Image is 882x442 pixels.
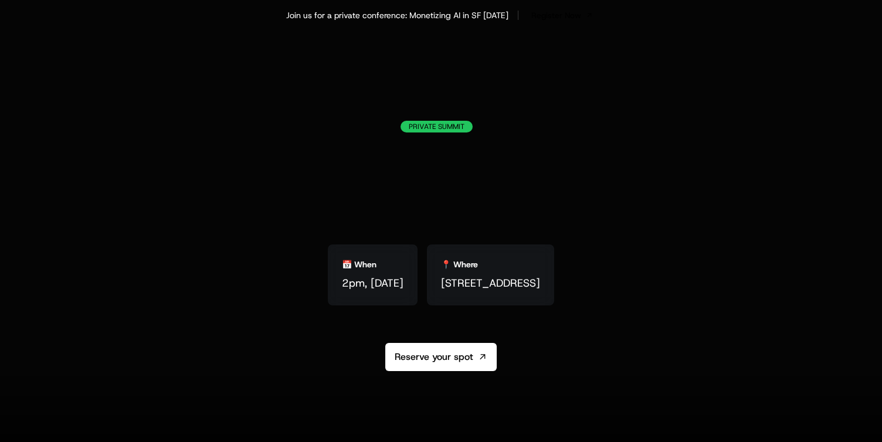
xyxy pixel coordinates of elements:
div: 📅 When [342,259,376,270]
span: [STREET_ADDRESS] [441,275,540,291]
div: Join us for a private conference: Monetizing AI in SF [DATE] [286,9,508,21]
span: Register Now [531,9,581,21]
div: 📍 Where [441,259,478,270]
div: Private Summit [401,121,473,132]
a: [object Object] [528,7,596,23]
span: 2pm, [DATE] [342,275,403,291]
a: Reserve your spot [385,343,497,371]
